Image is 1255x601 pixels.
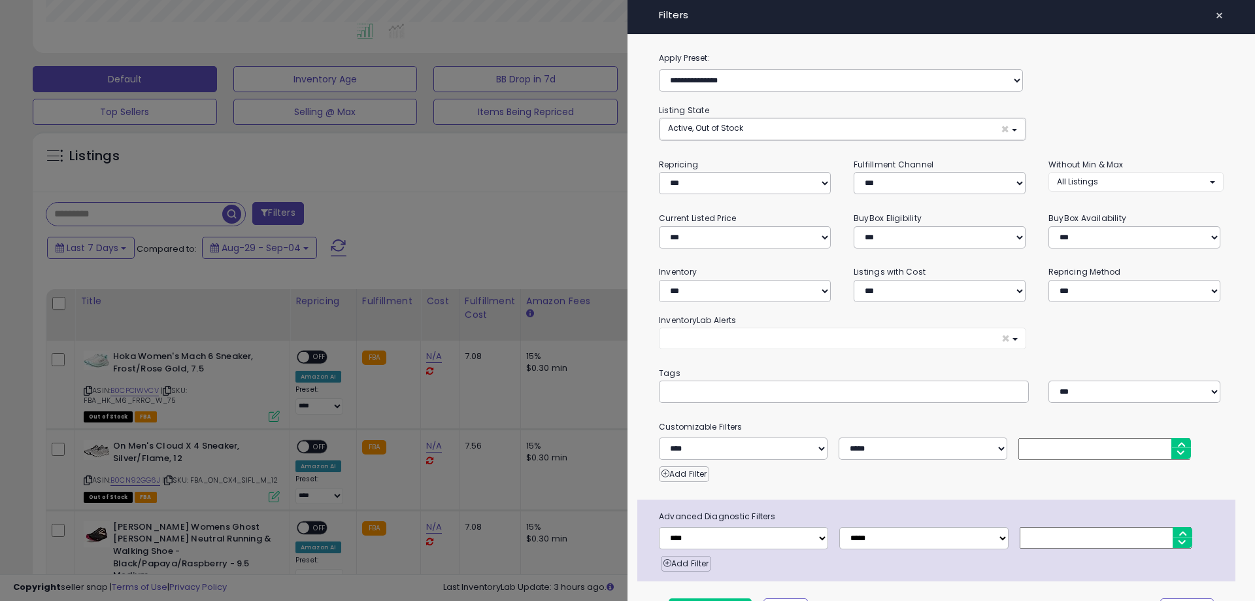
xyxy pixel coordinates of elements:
span: × [1215,7,1224,25]
small: Repricing [659,159,698,170]
small: Listing State [659,105,709,116]
small: Current Listed Price [659,213,736,224]
h4: Filters [659,10,1224,21]
button: Active, Out of Stock × [660,118,1026,140]
small: Listings with Cost [854,266,926,277]
button: All Listings [1048,172,1224,191]
small: Tags [649,366,1233,381]
button: Add Filter [659,466,709,482]
label: Apply Preset: [649,51,1233,65]
small: BuyBox Availability [1048,213,1126,224]
button: Add Filter [661,556,711,572]
small: BuyBox Eligibility [854,213,922,224]
span: All Listings [1057,176,1098,187]
small: Fulfillment Channel [854,159,933,170]
small: Without Min & Max [1048,159,1124,170]
span: × [1001,332,1010,345]
span: Active, Out of Stock [668,122,743,133]
button: × [1210,7,1229,25]
span: × [1001,122,1009,136]
small: Customizable Filters [649,420,1233,434]
span: Advanced Diagnostic Filters [649,509,1235,524]
small: Inventory [659,266,697,277]
small: Repricing Method [1048,266,1121,277]
button: × [659,328,1026,349]
small: InventoryLab Alerts [659,315,736,326]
